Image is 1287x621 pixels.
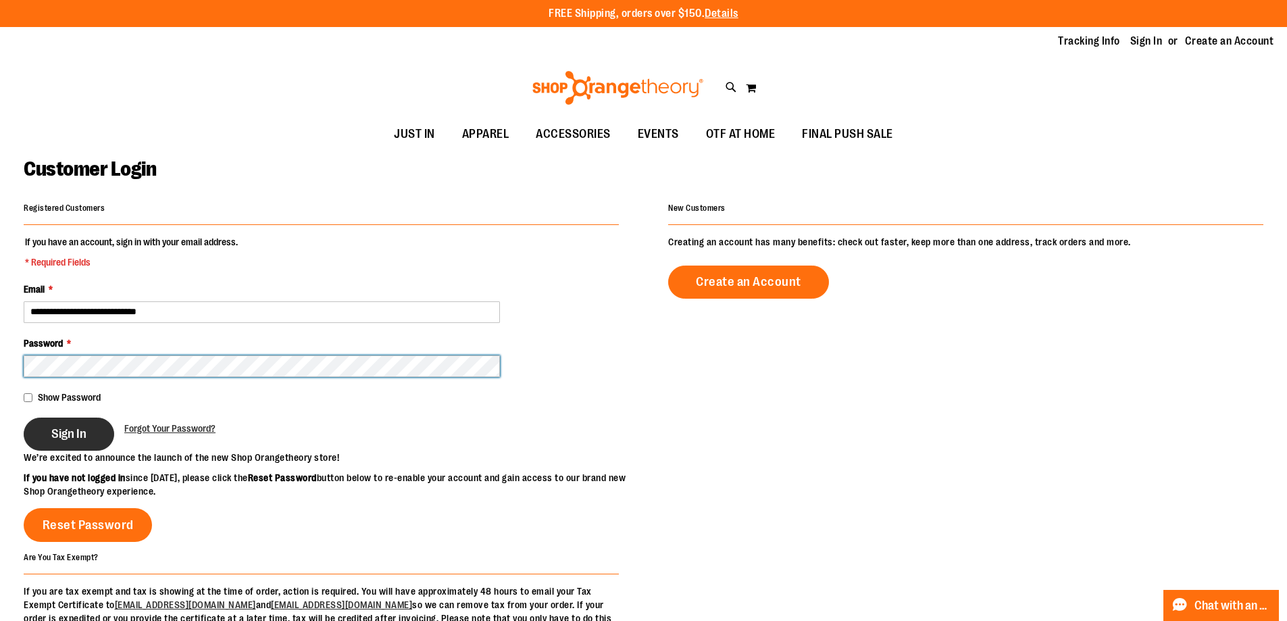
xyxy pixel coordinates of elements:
span: Sign In [51,426,86,441]
a: [EMAIL_ADDRESS][DOMAIN_NAME] [115,599,256,610]
a: Sign In [1130,34,1163,49]
strong: Registered Customers [24,203,105,213]
button: Chat with an Expert [1163,590,1280,621]
p: since [DATE], please click the button below to re-enable your account and gain access to our bran... [24,471,644,498]
span: Password [24,338,63,349]
span: Reset Password [43,518,134,532]
p: Creating an account has many benefits: check out faster, keep more than one address, track orders... [668,235,1263,249]
a: Details [705,7,738,20]
span: OTF AT HOME [706,119,776,149]
button: Sign In [24,418,114,451]
a: Forgot Your Password? [124,422,216,435]
span: APPAREL [462,119,509,149]
strong: If you have not logged in [24,472,126,483]
p: We’re excited to announce the launch of the new Shop Orangetheory store! [24,451,644,464]
img: Shop Orangetheory [530,71,705,105]
strong: Reset Password [248,472,317,483]
a: Reset Password [24,508,152,542]
span: Show Password [38,392,101,403]
a: Create an Account [668,266,829,299]
span: JUST IN [394,119,435,149]
span: Email [24,284,45,295]
span: Create an Account [696,274,801,289]
legend: If you have an account, sign in with your email address. [24,235,239,269]
span: Customer Login [24,157,156,180]
a: Tracking Info [1058,34,1120,49]
span: ACCESSORIES [536,119,611,149]
span: * Required Fields [25,255,238,269]
strong: Are You Tax Exempt? [24,552,99,562]
a: Create an Account [1185,34,1274,49]
span: Forgot Your Password? [124,423,216,434]
a: [EMAIL_ADDRESS][DOMAIN_NAME] [271,599,412,610]
strong: New Customers [668,203,726,213]
p: FREE Shipping, orders over $150. [549,6,738,22]
span: Chat with an Expert [1194,599,1271,612]
span: FINAL PUSH SALE [802,119,893,149]
span: EVENTS [638,119,679,149]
